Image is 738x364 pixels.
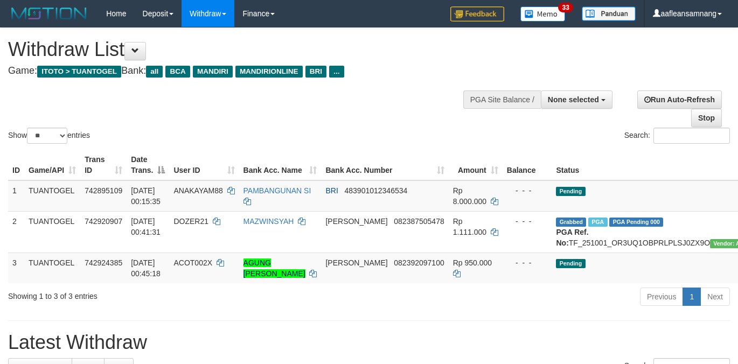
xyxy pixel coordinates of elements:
span: MANDIRIONLINE [235,66,303,78]
a: Next [700,288,730,306]
th: Bank Acc. Name: activate to sort column ascending [239,150,322,180]
h1: Latest Withdraw [8,332,730,353]
span: 33 [558,3,573,12]
h4: Game: Bank: [8,66,481,76]
a: AGUNG [PERSON_NAME] [243,258,305,278]
div: PGA Site Balance / [463,90,541,109]
span: Copy 082392097100 to clipboard [394,258,444,267]
span: Grabbed [556,218,586,227]
span: [PERSON_NAME] [325,258,387,267]
a: Run Auto-Refresh [637,90,722,109]
th: Amount: activate to sort column ascending [449,150,503,180]
th: Game/API: activate to sort column ascending [24,150,80,180]
span: Copy 483901012346534 to clipboard [344,186,407,195]
h1: Withdraw List [8,39,481,60]
div: Showing 1 to 3 of 3 entries [8,286,300,302]
div: - - - [507,185,548,196]
a: Previous [640,288,683,306]
a: 1 [683,288,701,306]
span: ANAKAYAM88 [173,186,222,195]
span: [PERSON_NAME] [325,217,387,226]
span: Pending [556,259,585,268]
td: 2 [8,211,24,253]
th: Trans ID: activate to sort column ascending [80,150,127,180]
span: Rp 8.000.000 [453,186,486,206]
span: DOZER21 [173,217,208,226]
td: TUANTOGEL [24,211,80,253]
span: 742895109 [85,186,122,195]
span: [DATE] 00:41:31 [131,217,161,236]
span: BRI [325,186,338,195]
th: Date Trans.: activate to sort column descending [127,150,169,180]
span: [DATE] 00:15:35 [131,186,161,206]
span: [DATE] 00:45:18 [131,258,161,278]
select: Showentries [27,128,67,144]
button: None selected [541,90,612,109]
th: Bank Acc. Number: activate to sort column ascending [321,150,448,180]
td: TUANTOGEL [24,253,80,283]
span: Rp 950.000 [453,258,492,267]
span: Copy 082387505478 to clipboard [394,217,444,226]
img: Feedback.jpg [450,6,504,22]
span: ITOTO > TUANTOGEL [37,66,121,78]
img: MOTION_logo.png [8,5,90,22]
div: - - - [507,216,548,227]
span: MANDIRI [193,66,233,78]
td: TUANTOGEL [24,180,80,212]
label: Show entries [8,128,90,144]
b: PGA Ref. No: [556,228,588,247]
img: Button%20Memo.svg [520,6,566,22]
td: 3 [8,253,24,283]
img: panduan.png [582,6,636,21]
span: BCA [165,66,190,78]
span: Marked by aafchonlypin [588,218,607,227]
td: 1 [8,180,24,212]
a: Stop [691,109,722,127]
span: 742924385 [85,258,122,267]
span: Rp 1.111.000 [453,217,486,236]
span: Pending [556,187,585,196]
th: ID [8,150,24,180]
th: User ID: activate to sort column ascending [169,150,239,180]
span: None selected [548,95,599,104]
span: ACOT002X [173,258,212,267]
input: Search: [653,128,730,144]
th: Balance [503,150,552,180]
label: Search: [624,128,730,144]
span: all [146,66,163,78]
span: 742920907 [85,217,122,226]
div: - - - [507,257,548,268]
span: PGA Pending [609,218,663,227]
span: ... [329,66,344,78]
a: PAMBANGUNAN SI [243,186,311,195]
a: MAZWINSYAH [243,217,294,226]
span: BRI [305,66,326,78]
